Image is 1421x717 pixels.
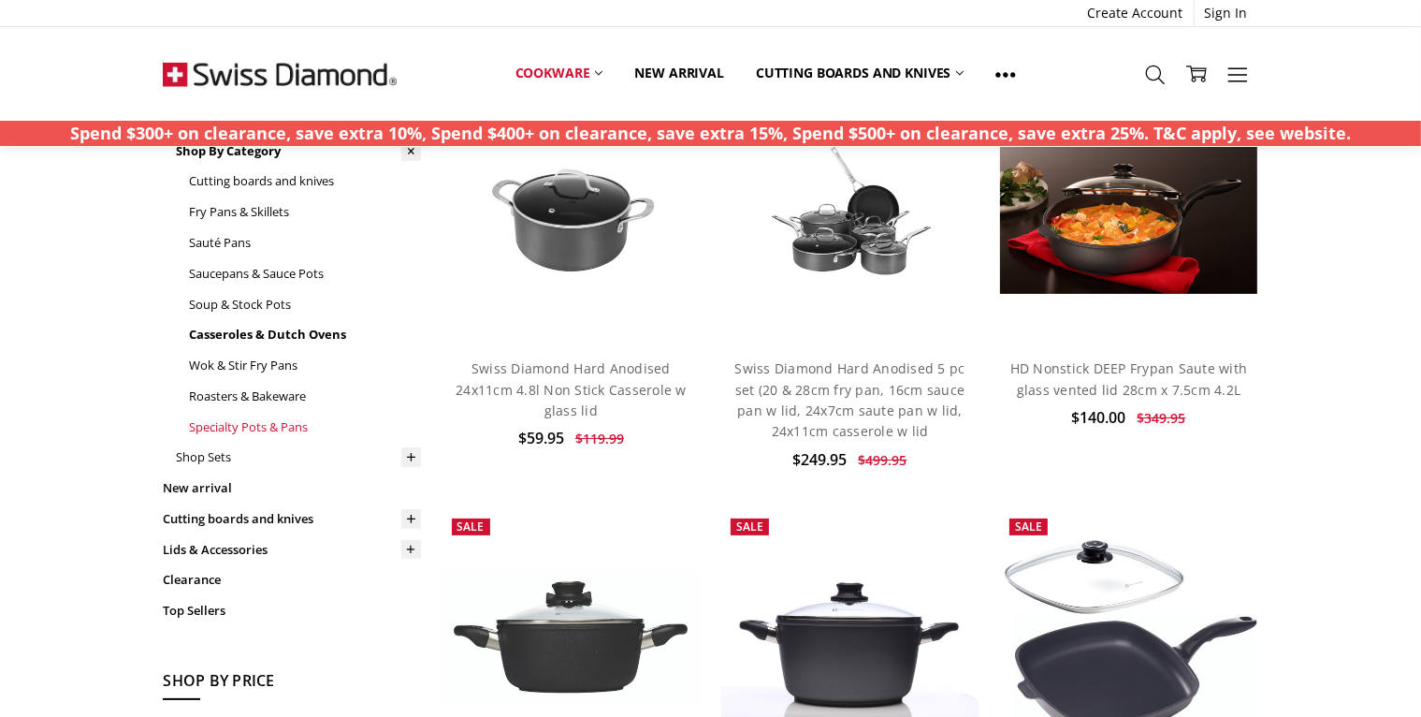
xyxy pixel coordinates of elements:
a: Roasters & Bakeware [189,381,421,412]
span: Sale [457,519,485,534]
img: Swiss Diamond Hard Anodised 24x11cm 4.8l Non Stick Casserole w glass lid [442,127,701,300]
a: Shop Sets [176,442,421,473]
a: Clearance [163,564,421,595]
span: $349.95 [1138,409,1186,427]
img: Free Shipping On Every Order [163,27,397,121]
a: Saucepans & Sauce Pots [189,258,421,289]
a: Swiss Diamond Hard Anodised 5 pc set (20 & 28cm fry pan, 16cm sauce pan w lid, 24x7cm saute pan w... [721,85,979,344]
span: $59.95 [518,428,564,448]
a: Cookware [500,52,619,94]
a: HD Nonstick DEEP Frypan Saute with glass vented lid 28cm x 7.5cm 4.2L [1010,359,1248,398]
a: Specialty Pots & Pans [189,412,421,443]
p: Spend $300+ on clearance, save extra 10%, Spend $400+ on clearance, save extra 15%, Spend $500+ o... [70,121,1351,146]
a: Swiss Diamond Hard Anodised 24x11cm 4.8l Non Stick Casserole w glass lid [442,85,701,344]
span: Sale [1015,519,1042,534]
a: New arrival [618,52,739,94]
span: $140.00 [1072,407,1126,428]
a: Soup & Stock Pots [189,289,421,320]
a: Swiss Diamond Hard Anodised 24x11cm 4.8l Non Stick Casserole w glass lid [456,359,687,419]
a: Fry Pans & Skillets [189,197,421,227]
a: Sauté Pans [189,227,421,258]
a: Swiss Diamond Hard Anodised 5 pc set (20 & 28cm fry pan, 16cm sauce pan w lid, 24x7cm saute pan w... [735,359,965,440]
img: XD Nonstick INDUCTION Casserole with Lid - 20cm x 8.5cm 2.2L [442,572,701,703]
a: Cutting boards and knives [740,52,980,94]
a: Top Sellers [163,595,421,626]
img: Swiss Diamond Hard Anodised 5 pc set (20 & 28cm fry pan, 16cm sauce pan w lid, 24x7cm saute pan w... [721,126,979,300]
span: $119.99 [575,430,624,447]
a: Wok & Stir Fry Pans [189,350,421,381]
a: HD Nonstick DEEP Frypan Saute with glass vented lid 28cm x 7.5cm 4.2L [1000,85,1258,344]
span: Sale [736,519,763,534]
img: HD Nonstick DEEP Frypan Saute with glass vented lid 28cm x 7.5cm 4.2L [1000,134,1258,295]
a: Lids & Accessories [163,534,421,565]
a: Shop By Category [176,136,421,167]
a: Casseroles & Dutch Ovens [189,319,421,350]
h5: Shop By Price [163,669,421,701]
a: Cutting boards and knives [163,504,421,534]
span: $499.95 [859,451,907,469]
a: Cutting boards and knives [189,167,421,198]
a: New arrival [163,473,421,504]
a: Show All [979,52,1032,95]
span: $249.95 [793,449,848,470]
